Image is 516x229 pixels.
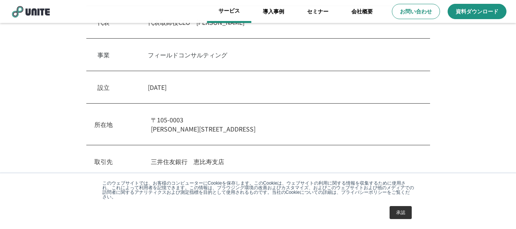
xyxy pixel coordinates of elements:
[94,120,113,129] p: 所在地
[390,206,412,219] a: 承認
[392,4,440,19] a: お問い合わせ
[148,50,419,59] p: フィールドコンサルティング
[102,181,414,199] p: このウェブサイトでは、お客様のコンピューターにCookieを保存します。このCookieは、ウェブサイトの利用に関する情報を収集するために使用され、これによって利用者を記憶できます。この情報は、...
[151,157,422,166] p: 三井住友銀行 恵比寿支店
[478,192,516,229] iframe: Chat Widget
[448,4,506,19] a: 資料ダウンロード
[400,8,432,15] p: お問い合わせ
[151,115,422,133] p: 〒105-0003 [PERSON_NAME][STREET_ADDRESS]
[97,83,110,92] p: 設立
[478,192,516,229] div: チャットウィジェット
[94,157,113,166] p: 取引先
[456,8,498,15] p: 資料ダウンロード
[148,83,419,92] p: [DATE]
[97,50,110,59] p: 事業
